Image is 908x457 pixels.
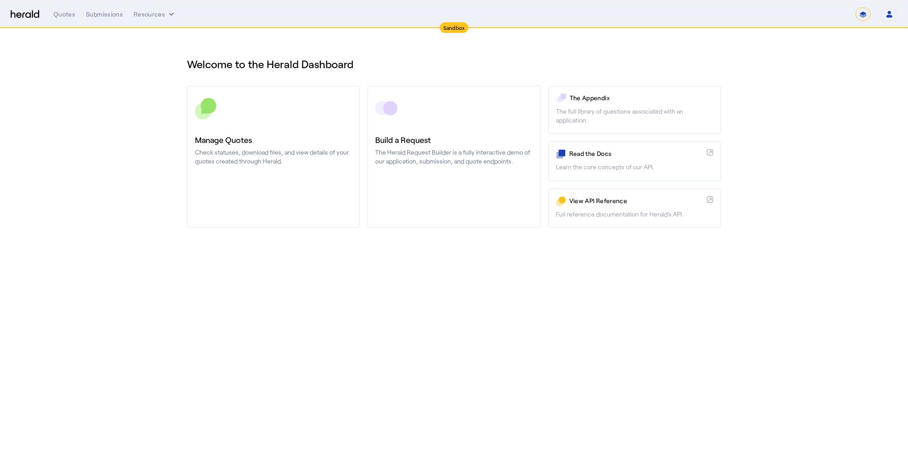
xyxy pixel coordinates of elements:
h3: Build a Request [375,134,532,146]
p: The full library of questions associated with an application. [556,107,713,125]
p: Full reference documentation for Herald's API. [556,210,713,219]
p: View API Reference [569,196,703,205]
img: Herald Logo [11,10,39,19]
p: Check statuses, download files, and view details of your quotes created through Herald. [195,148,352,166]
a: Manage QuotesCheck statuses, download files, and view details of your quotes created through Herald. [187,86,360,228]
a: View API ReferenceFull reference documentation for Herald's API. [548,188,721,228]
p: Learn the core concepts of our API. [556,163,713,171]
a: The AppendixThe full library of questions associated with an application. [548,86,721,134]
div: Sandbox [440,22,469,33]
div: Quotes [53,10,75,19]
h3: Manage Quotes [195,134,352,146]
h1: Welcome to the Herald Dashboard [187,57,721,71]
a: Read the DocsLearn the core concepts of our API. [548,141,721,181]
button: Resources dropdown menu [134,10,176,19]
p: Read the Docs [569,149,703,158]
p: The Appendix [570,94,713,102]
a: Build a RequestThe Herald Request Builder is a fully interactive demo of our application, submiss... [367,86,540,228]
div: Submissions [86,10,123,19]
p: The Herald Request Builder is a fully interactive demo of our application, submission, and quote ... [375,148,532,166]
